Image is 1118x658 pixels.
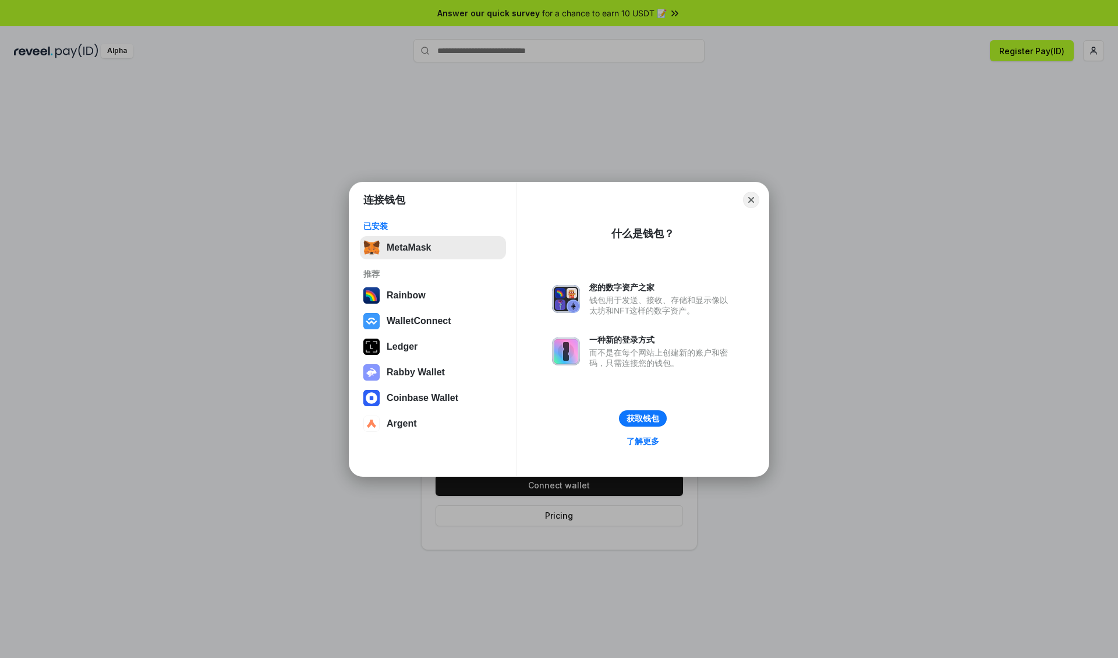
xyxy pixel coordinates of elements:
[363,240,380,256] img: svg+xml,%3Csvg%20fill%3D%22none%22%20height%3D%2233%22%20viewBox%3D%220%200%2035%2033%22%20width%...
[387,393,458,403] div: Coinbase Wallet
[387,342,418,352] div: Ledger
[363,269,503,279] div: 推荐
[627,436,659,446] div: 了解更多
[360,386,506,410] button: Coinbase Wallet
[589,295,734,316] div: 钱包用于发送、接收、存储和显示像以太坊和NFT这样的数字资产。
[363,313,380,329] img: svg+xml,%3Csvg%20width%3D%2228%22%20height%3D%2228%22%20viewBox%3D%220%200%2028%2028%22%20fill%3D...
[360,284,506,307] button: Rainbow
[387,367,445,378] div: Rabby Wallet
[589,282,734,293] div: 您的数字资产之家
[387,316,451,326] div: WalletConnect
[627,413,659,424] div: 获取钱包
[360,309,506,333] button: WalletConnect
[387,418,417,429] div: Argent
[552,337,580,365] img: svg+xml,%3Csvg%20xmlns%3D%22http%3A%2F%2Fwww.w3.org%2F2000%2Fsvg%22%20fill%3D%22none%22%20viewBox...
[363,390,380,406] img: svg+xml,%3Csvg%20width%3D%2228%22%20height%3D%2228%22%20viewBox%3D%220%200%2028%2028%22%20fill%3D...
[611,227,674,241] div: 什么是钱包？
[363,416,380,432] img: svg+xml,%3Csvg%20width%3D%2228%22%20height%3D%2228%22%20viewBox%3D%220%200%2028%2028%22%20fill%3D...
[589,347,734,368] div: 而不是在每个网站上创建新的账户和密码，只需连接您的钱包。
[363,364,380,381] img: svg+xml,%3Csvg%20xmlns%3D%22http%3A%2F%2Fwww.w3.org%2F2000%2Fsvg%22%20fill%3D%22none%22%20viewBox...
[360,236,506,259] button: MetaMask
[363,221,503,231] div: 已安装
[360,335,506,358] button: Ledger
[363,339,380,355] img: svg+xml,%3Csvg%20xmlns%3D%22http%3A%2F%2Fwww.w3.org%2F2000%2Fsvg%22%20width%3D%2228%22%20height%3...
[552,285,580,313] img: svg+xml,%3Csvg%20xmlns%3D%22http%3A%2F%2Fwww.w3.org%2F2000%2Fsvg%22%20fill%3D%22none%22%20viewBox...
[620,434,666,449] a: 了解更多
[619,410,667,427] button: 获取钱包
[387,242,431,253] div: MetaMask
[363,193,405,207] h1: 连接钱包
[387,290,426,301] div: Rainbow
[360,412,506,435] button: Argent
[589,335,734,345] div: 一种新的登录方式
[743,192,759,208] button: Close
[363,287,380,304] img: svg+xml,%3Csvg%20width%3D%22120%22%20height%3D%22120%22%20viewBox%3D%220%200%20120%20120%22%20fil...
[360,361,506,384] button: Rabby Wallet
